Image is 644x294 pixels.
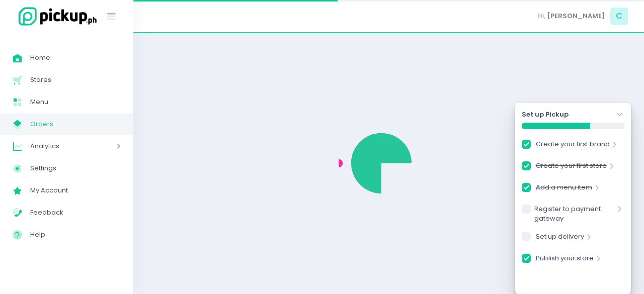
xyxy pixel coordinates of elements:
[30,73,121,86] span: Stores
[536,253,594,267] a: Publish your store
[538,11,545,21] span: Hi,
[30,162,121,175] span: Settings
[30,51,121,64] span: Home
[536,139,610,153] a: Create your first brand
[13,6,98,27] img: logo
[30,95,121,109] span: Menu
[30,118,121,131] span: Orders
[610,8,628,25] span: C
[30,228,121,241] span: Help
[547,11,605,21] span: [PERSON_NAME]
[534,204,615,224] a: Register to payment gateway
[536,161,607,174] a: Create your first store
[536,232,584,245] a: Set up delivery
[536,182,592,196] a: Add a menu item
[30,184,121,197] span: My Account
[30,206,121,219] span: Feedback
[30,140,88,153] span: Analytics
[522,110,569,120] strong: Set up Pickup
